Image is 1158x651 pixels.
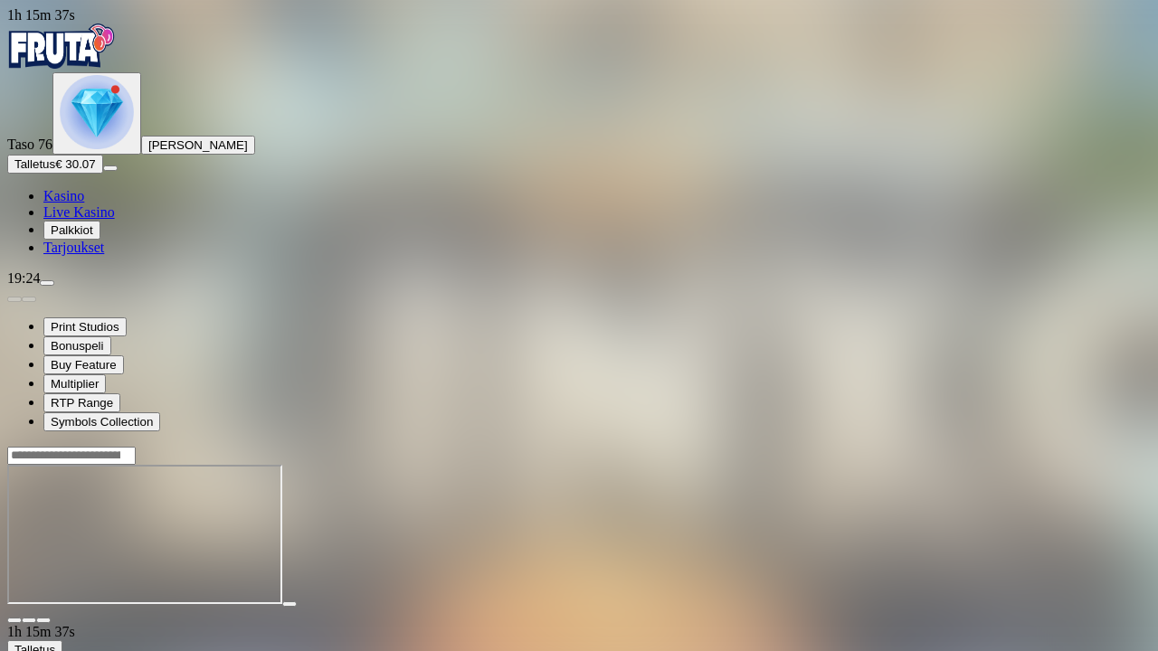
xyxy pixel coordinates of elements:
span: Taso 76 [7,137,52,152]
span: Symbols Collection [51,415,153,429]
button: level unlocked [52,72,141,155]
input: Search [7,447,136,465]
button: RTP Range [43,393,120,412]
span: Buy Feature [51,358,117,372]
button: Palkkiot [43,221,100,240]
button: [PERSON_NAME] [141,136,255,155]
span: user session time [7,624,75,639]
span: 19:24 [7,270,40,286]
span: Multiplier [51,377,99,391]
a: Live Kasino [43,204,115,220]
span: Print Studios [51,320,119,334]
button: Bonuspeli [43,336,111,355]
a: Tarjoukset [43,240,104,255]
button: Talletusplus icon€ 30.07 [7,155,103,174]
span: Talletus [14,157,55,171]
button: fullscreen icon [36,618,51,623]
button: Print Studios [43,317,127,336]
button: chevron-down icon [22,618,36,623]
button: prev slide [7,297,22,302]
span: Bonuspeli [51,339,104,353]
a: Kasino [43,188,84,203]
button: close icon [7,618,22,623]
img: Fruta [7,24,116,69]
nav: Primary [7,24,1151,256]
span: Palkkiot [51,223,93,237]
button: play icon [282,601,297,607]
span: RTP Range [51,396,113,410]
span: user session time [7,7,75,23]
span: € 30.07 [55,157,95,171]
a: Fruta [7,56,116,71]
button: Symbols Collection [43,412,160,431]
iframe: Pond of Plinko [7,465,282,604]
button: Multiplier [43,374,106,393]
button: next slide [22,297,36,302]
button: menu [40,280,54,286]
span: [PERSON_NAME] [148,138,248,152]
button: menu [103,165,118,171]
button: Buy Feature [43,355,124,374]
img: level unlocked [60,75,134,149]
nav: Main menu [7,188,1151,256]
